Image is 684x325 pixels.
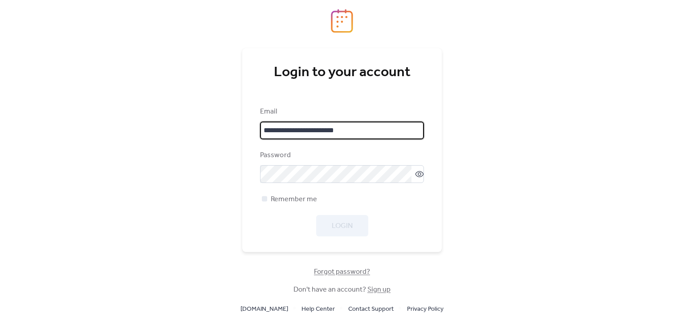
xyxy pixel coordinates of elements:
span: Help Center [301,304,335,315]
a: Sign up [367,283,391,297]
div: Login to your account [260,64,424,81]
span: Remember me [271,194,317,205]
a: Contact Support [348,303,394,314]
span: [DOMAIN_NAME] [240,304,288,315]
div: Email [260,106,422,117]
span: Don't have an account? [293,284,391,295]
a: [DOMAIN_NAME] [240,303,288,314]
a: Privacy Policy [407,303,444,314]
a: Forgot password? [314,269,370,274]
div: Password [260,150,422,161]
img: logo [331,9,353,33]
span: Privacy Policy [407,304,444,315]
span: Forgot password? [314,267,370,277]
a: Help Center [301,303,335,314]
span: Contact Support [348,304,394,315]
